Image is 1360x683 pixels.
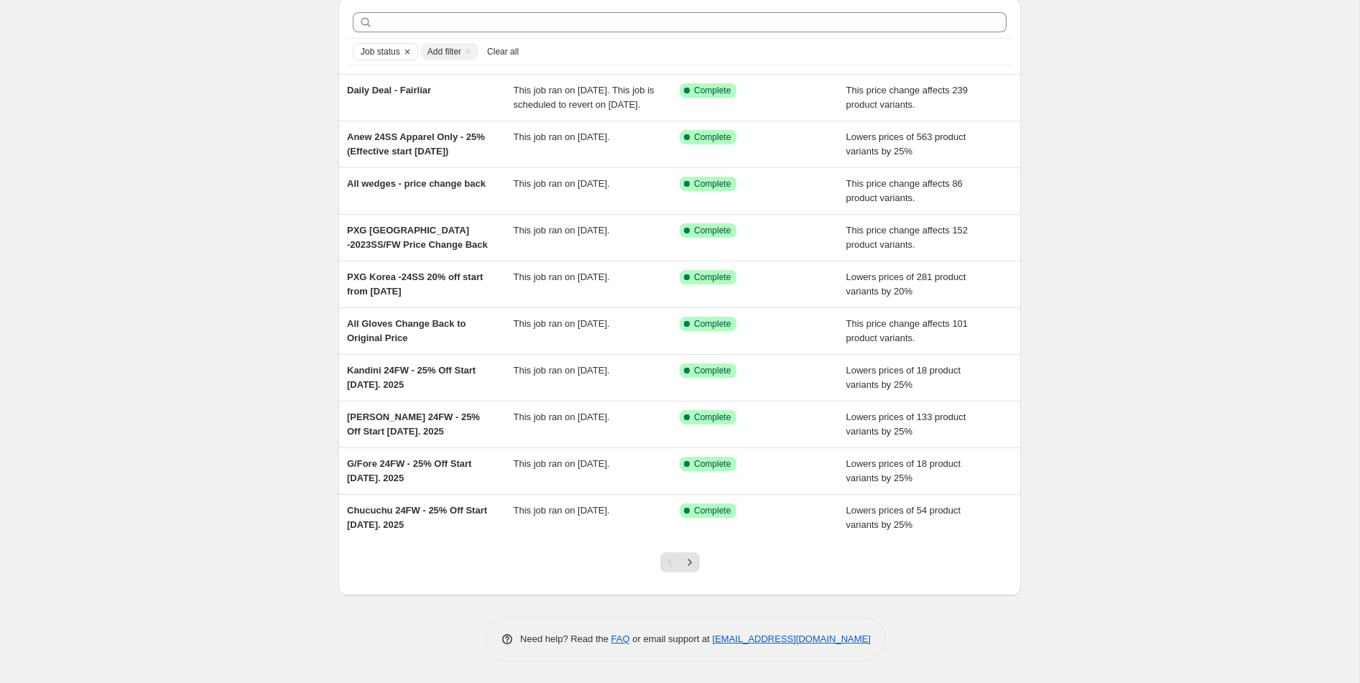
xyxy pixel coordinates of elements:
span: This job ran on [DATE]. [514,131,610,142]
span: This price change affects 239 product variants. [846,85,968,110]
span: This job ran on [DATE]. This job is scheduled to revert on [DATE]. [514,85,654,110]
span: This price change affects 152 product variants. [846,225,968,250]
span: Complete [694,318,731,330]
span: This job ran on [DATE]. [514,318,610,329]
span: This job ran on [DATE]. [514,225,610,236]
span: This job ran on [DATE]. [514,178,610,189]
button: Clear all [481,43,524,60]
span: This job ran on [DATE]. [514,458,610,469]
span: G/Fore 24FW - 25% Off Start [DATE]. 2025 [347,458,471,483]
span: Complete [694,412,731,423]
span: All wedges - price change back [347,178,486,189]
span: Complete [694,225,731,236]
span: Add filter [427,46,461,57]
span: Complete [694,85,731,96]
span: Kandini 24FW - 25% Off Start [DATE]. 2025 [347,365,476,390]
span: Complete [694,178,731,190]
span: This price change affects 86 product variants. [846,178,963,203]
span: PXG Korea -24SS 20% off start from [DATE] [347,271,483,297]
span: Complete [694,131,731,143]
span: Lowers prices of 563 product variants by 25% [846,131,966,157]
span: Clear all [487,46,519,57]
span: Complete [694,505,731,516]
span: Daily Deal - Fairliar [347,85,431,96]
button: Clear [400,44,415,60]
span: Complete [694,458,731,470]
span: Lowers prices of 18 product variants by 25% [846,458,961,483]
span: Complete [694,271,731,283]
span: Need help? Read the [520,633,611,644]
span: This job ran on [DATE]. [514,412,610,422]
span: Anew 24SS Apparel Only - 25% (Effective start [DATE]) [347,131,485,157]
span: This job ran on [DATE]. [514,365,610,376]
span: Lowers prices of 133 product variants by 25% [846,412,966,437]
button: Next [680,552,700,572]
span: Job status [361,46,400,57]
span: [PERSON_NAME] 24FW - 25% Off Start [DATE]. 2025 [347,412,480,437]
nav: Pagination [660,552,700,572]
span: Lowers prices of 54 product variants by 25% [846,505,961,530]
span: Lowers prices of 18 product variants by 25% [846,365,961,390]
span: This job ran on [DATE]. [514,271,610,282]
span: This price change affects 101 product variants. [846,318,968,343]
a: [EMAIL_ADDRESS][DOMAIN_NAME] [713,633,871,644]
span: Complete [694,365,731,376]
span: Lowers prices of 281 product variants by 20% [846,271,966,297]
span: Chucuchu 24FW - 25% Off Start [DATE]. 2025 [347,505,487,530]
span: or email support at [630,633,713,644]
button: Job status [353,44,400,60]
span: This job ran on [DATE]. [514,505,610,516]
span: PXG [GEOGRAPHIC_DATA] -2023SS/FW Price Change Back [347,225,488,250]
span: All Gloves Change Back to Original Price [347,318,466,343]
a: FAQ [611,633,630,644]
button: Add filter [421,43,478,60]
